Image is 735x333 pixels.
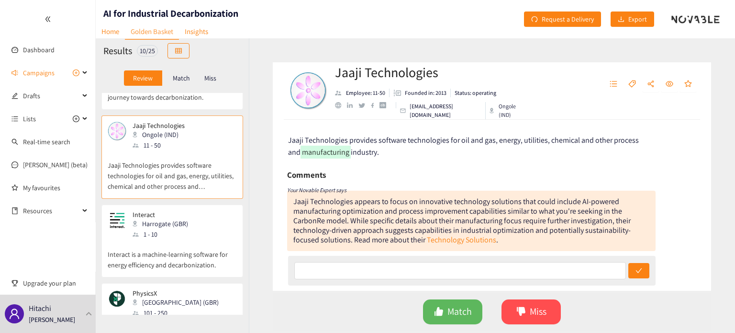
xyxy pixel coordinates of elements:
mark: manufacturing [301,146,351,159]
p: Match [173,74,190,82]
span: industry. [351,147,379,157]
a: Technology Solutions [427,235,496,245]
span: check [635,267,642,275]
span: tag [628,80,636,89]
p: Employee: 11-50 [346,89,385,97]
span: double-left [45,16,51,23]
span: eye [666,80,673,89]
a: Dashboard [23,46,55,54]
span: star [684,80,692,89]
button: unordered-list [605,77,622,92]
span: Campaigns [23,63,55,82]
iframe: Chat Widget [687,287,735,333]
button: star [679,77,697,92]
div: Ongole (IND) [490,102,528,119]
span: edit [11,92,18,99]
p: [EMAIL_ADDRESS][DOMAIN_NAME] [410,102,481,119]
p: Hitachi [29,302,51,314]
span: Miss [530,304,546,319]
p: Founded in: 2013 [405,89,446,97]
button: tag [624,77,641,92]
span: redo [531,16,538,23]
span: Lists [23,109,36,128]
span: plus-circle [73,69,79,76]
h2: Jaaji Technologies [335,63,528,82]
span: Resources [23,201,79,220]
div: Harrogate (GBR) [133,218,194,229]
p: Review [133,74,153,82]
span: download [618,16,624,23]
p: Jaaji Technologies provides software technologies for oil and gas, energy, utilities, chemical an... [108,150,237,192]
h1: AI for Industrial Decarbonization [103,7,238,20]
span: Upgrade your plan [23,274,88,293]
a: twitter [358,103,370,108]
div: [GEOGRAPHIC_DATA] (GBR) [133,297,224,308]
button: table [167,43,189,58]
h2: Results [103,44,132,57]
button: likeMatch [423,299,482,324]
span: book [11,207,18,214]
p: Interact is a machine-learning software for energy efficiency and decarbonization. [108,240,237,270]
p: PhysicsX [133,289,219,297]
a: My favourites [23,178,88,197]
a: Real-time search [23,138,70,146]
span: Drafts [23,86,79,105]
a: facebook [371,103,380,108]
img: Snapshot of the company's website [108,211,127,230]
li: Founded in year [390,89,451,97]
a: crunchbase [379,102,391,108]
span: Request a Delivery [542,14,594,24]
span: dislike [516,307,526,318]
a: Insights [179,24,214,39]
div: チャットウィジェット [687,287,735,333]
img: Company Logo [290,72,328,110]
li: Employees [335,89,390,97]
span: share-alt [647,80,655,89]
p: Miss [204,74,216,82]
span: like [434,307,444,318]
p: Interact [133,211,188,218]
div: 10 / 25 [137,45,158,57]
div: Jaaji Technologies appears to focus on innovative technology solutions that could include AI-powe... [293,196,631,245]
p: Status: operating [455,89,496,97]
span: unordered-list [11,115,18,122]
p: [PERSON_NAME] [29,314,75,325]
div: Ongole (IND) [133,129,190,140]
div: 101 - 250 [133,308,224,318]
a: linkedin [347,103,358,108]
a: Golden Basket [125,24,179,40]
a: website [335,102,347,108]
p: Jaaji Technologies [133,122,185,129]
div: 1 - 10 [133,229,194,240]
button: eye [661,77,678,92]
span: unordered-list [610,80,617,89]
a: Home [96,24,125,39]
span: Match [447,304,472,319]
span: table [175,47,182,55]
a: [PERSON_NAME] (beta) [23,161,88,169]
button: share-alt [642,77,659,92]
li: Status [451,89,496,97]
img: Snapshot of the company's website [108,289,127,309]
h6: Comments [287,168,326,182]
span: sound [11,69,18,76]
span: user [9,308,20,320]
span: trophy [11,280,18,287]
img: Snapshot of the company's website [108,122,127,141]
i: Your Novable Expert says [287,186,346,194]
span: plus-circle [73,115,79,122]
button: dislikeMiss [501,299,561,324]
button: redoRequest a Delivery [524,11,601,27]
button: downloadExport [611,11,654,27]
button: check [628,263,649,278]
div: 11 - 50 [133,140,190,150]
span: Export [628,14,647,24]
span: Jaaji Technologies provides software technologies for oil and gas, energy, utilities, chemical an... [288,135,639,157]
